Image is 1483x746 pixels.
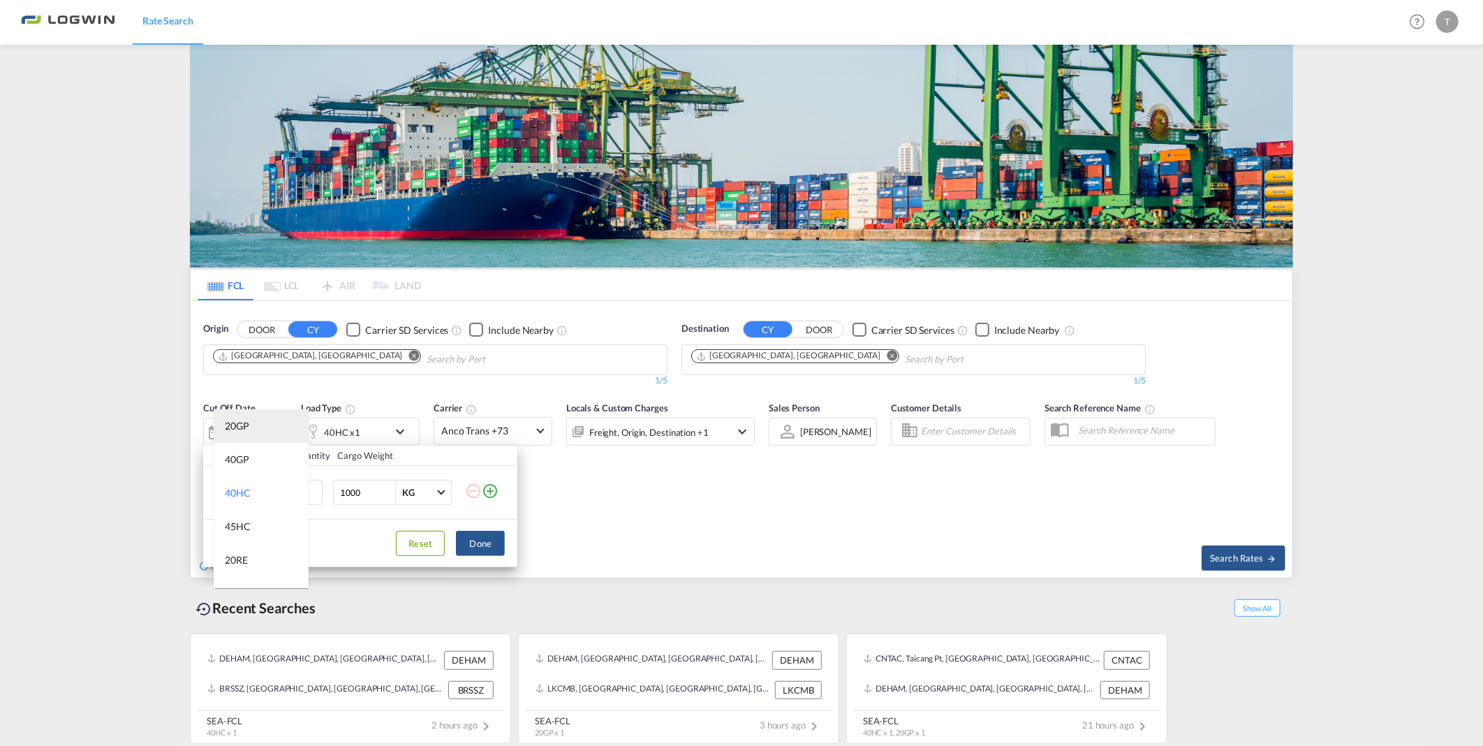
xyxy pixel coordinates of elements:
[225,587,248,601] div: 40RE
[225,553,248,567] div: 20RE
[225,453,249,467] div: 40GP
[225,486,251,500] div: 40HC
[225,419,249,433] div: 20GP
[225,520,251,534] div: 45HC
